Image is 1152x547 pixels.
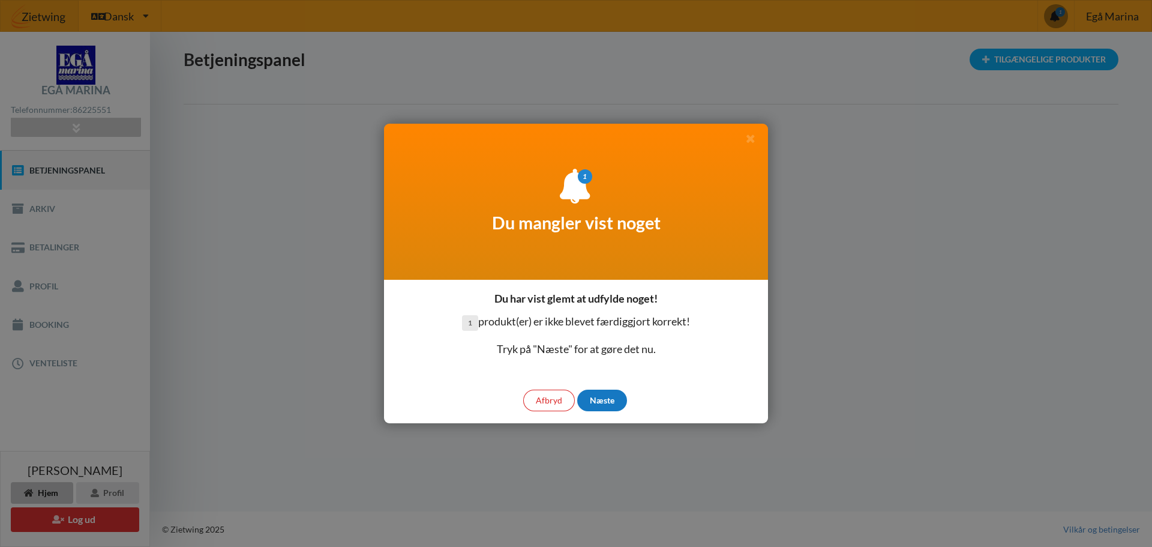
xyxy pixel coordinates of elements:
div: Næste [577,390,627,411]
div: Du mangler vist noget [384,124,768,280]
i: 1 [578,169,592,184]
p: produkt(er) er ikke blevet færdiggjort korrekt! [462,314,690,331]
p: Tryk på "Næste" for at gøre det nu. [462,342,690,357]
div: Afbryd [523,390,575,411]
span: 1 [462,315,478,331]
h3: Du har vist glemt at udfylde noget! [494,292,658,306]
